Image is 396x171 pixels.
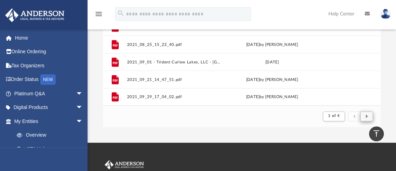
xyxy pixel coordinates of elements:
a: My Entitiesarrow_drop_down [5,114,93,128]
span: arrow_drop_down [76,87,90,101]
button: 2021_09_29_17_04_02.pdf [127,94,222,99]
span: arrow_drop_down [76,114,90,129]
div: [DATE] by [PERSON_NAME] [225,94,320,100]
div: [DATE] by [PERSON_NAME] [225,23,320,30]
button: 2021_08_25_15_23_40.pdf [127,42,222,47]
a: Order StatusNEW [5,73,93,87]
span: arrow_drop_down [76,101,90,115]
div: NEW [40,74,56,85]
a: CTA Hub [10,142,93,156]
a: Overview [10,128,93,142]
a: Online Ordering [5,45,93,59]
a: vertical_align_top [369,126,384,141]
i: vertical_align_top [372,129,381,138]
a: Home [5,31,93,45]
i: search [117,9,125,17]
div: [DATE] by [PERSON_NAME] [225,41,320,47]
img: Anderson Advisors Platinum Portal [3,8,67,22]
div: [DATE] by [PERSON_NAME] [225,76,320,82]
a: menu [95,13,103,18]
i: menu [95,10,103,18]
a: Digital Productsarrow_drop_down [5,101,93,115]
div: [DATE] [225,59,320,65]
button: 2021_09_21_14_47_51.pdf [127,77,222,82]
button: 2021_09_01 - Trident Curlew Lakes, LLC - [GEOGRAPHIC_DATA] Assessor.pdf [127,60,222,64]
button: 1 of 4 [323,111,345,121]
img: User Pic [380,9,391,19]
a: Platinum Q&Aarrow_drop_down [5,87,93,101]
a: Tax Organizers [5,59,93,73]
img: Anderson Advisors Platinum Portal [103,160,145,169]
span: 1 of 4 [328,114,340,118]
